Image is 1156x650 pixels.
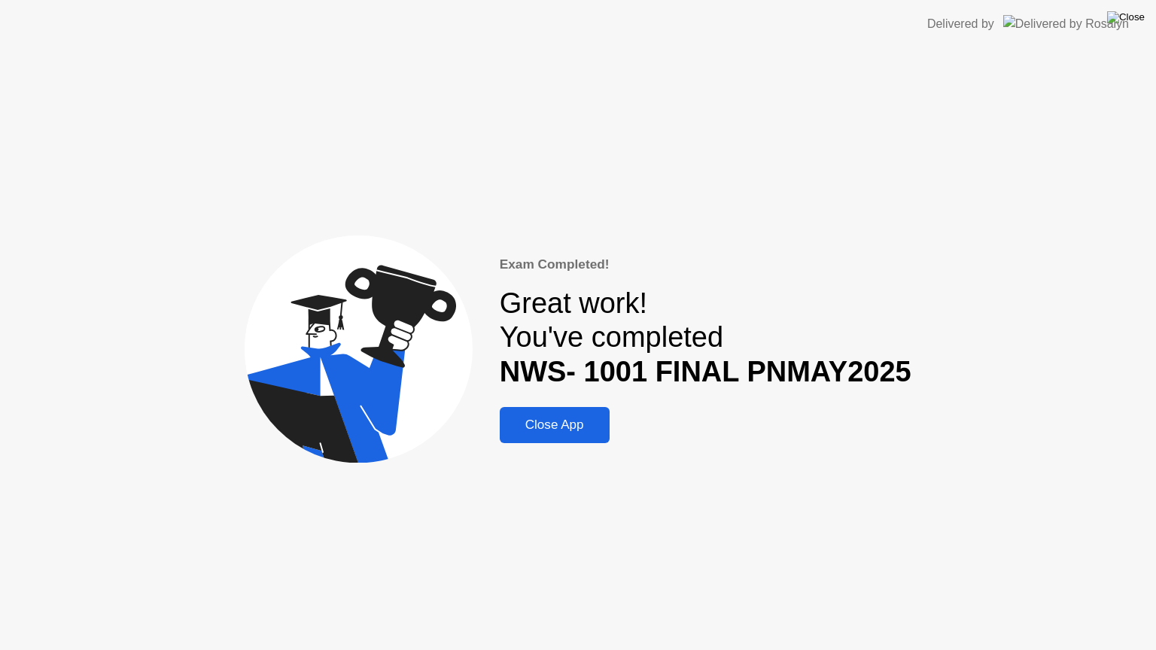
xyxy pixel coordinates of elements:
div: Delivered by [927,15,994,33]
img: Close [1107,11,1145,23]
div: Exam Completed! [500,255,911,275]
div: Close App [504,418,605,433]
img: Delivered by Rosalyn [1003,15,1129,32]
div: Great work! You've completed [500,287,911,390]
b: NWS- 1001 FINAL PNMAY2025 [500,356,911,387]
button: Close App [500,407,610,443]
